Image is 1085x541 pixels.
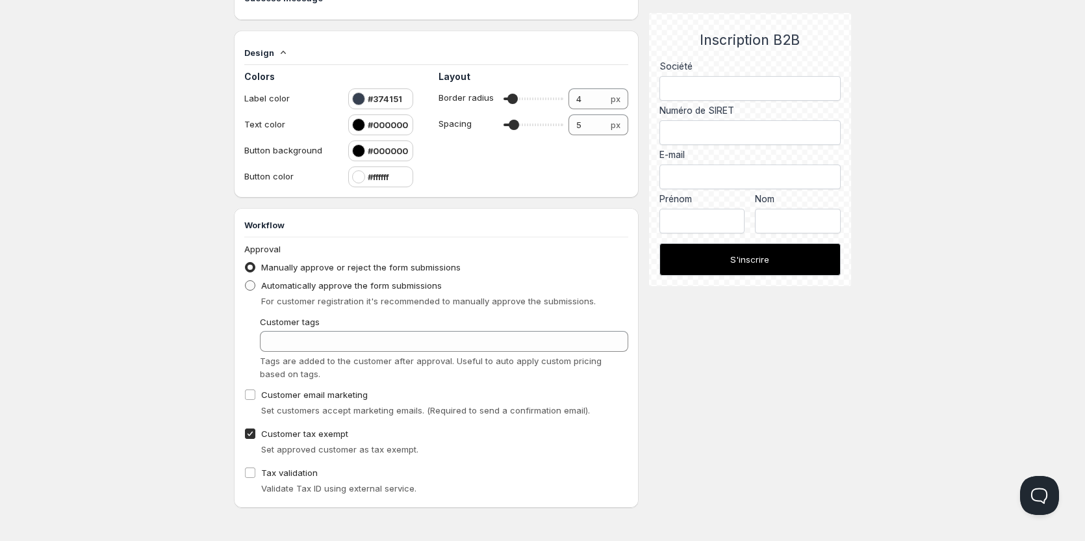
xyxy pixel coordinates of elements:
[261,468,318,478] span: Tax validation
[659,192,745,205] label: Prénom
[261,262,461,272] span: Manually approve or reject the form submissions
[261,429,348,439] span: Customer tax exempt
[368,118,408,131] h4: #000000
[1020,476,1059,515] iframe: Help Scout Beacon - Open
[659,60,841,73] label: Société
[260,317,320,327] span: Customer tags
[368,144,408,157] h4: #000000
[261,483,416,494] span: Validate Tax ID using external service.
[244,218,628,231] h3: Workflow
[368,170,389,183] h4: #ffffff
[368,92,402,105] h4: #374151
[244,118,335,131] p: Text color
[611,94,620,104] span: px
[261,405,590,416] span: Set customers accept marketing emails. (Required to send a confirmation email).
[659,148,841,161] div: E-mail
[439,70,628,83] h2: Layout
[244,92,335,105] p: Label color
[261,296,596,306] span: For customer registration it's recommended to manually approve the submissions.
[659,32,841,49] h2: Inscription B2B
[261,444,418,455] span: Set approved customer as tax exempt.
[439,117,498,130] p: Spacing
[244,170,335,183] p: Button color
[439,91,498,104] p: Border radius
[244,70,433,83] h2: Colors
[244,244,281,254] span: Approval
[659,104,841,117] label: Numéro de SIRET
[755,192,841,205] label: Nom
[244,144,335,157] p: Button background
[261,389,368,400] span: Customer email marketing
[611,120,620,130] span: px
[659,243,841,276] button: S'inscrire
[260,356,602,379] span: Tags are added to the customer after approval. Useful to auto apply custom pricing based on tags.
[244,46,274,59] h4: Design
[261,280,442,291] span: Automatically approve the form submissions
